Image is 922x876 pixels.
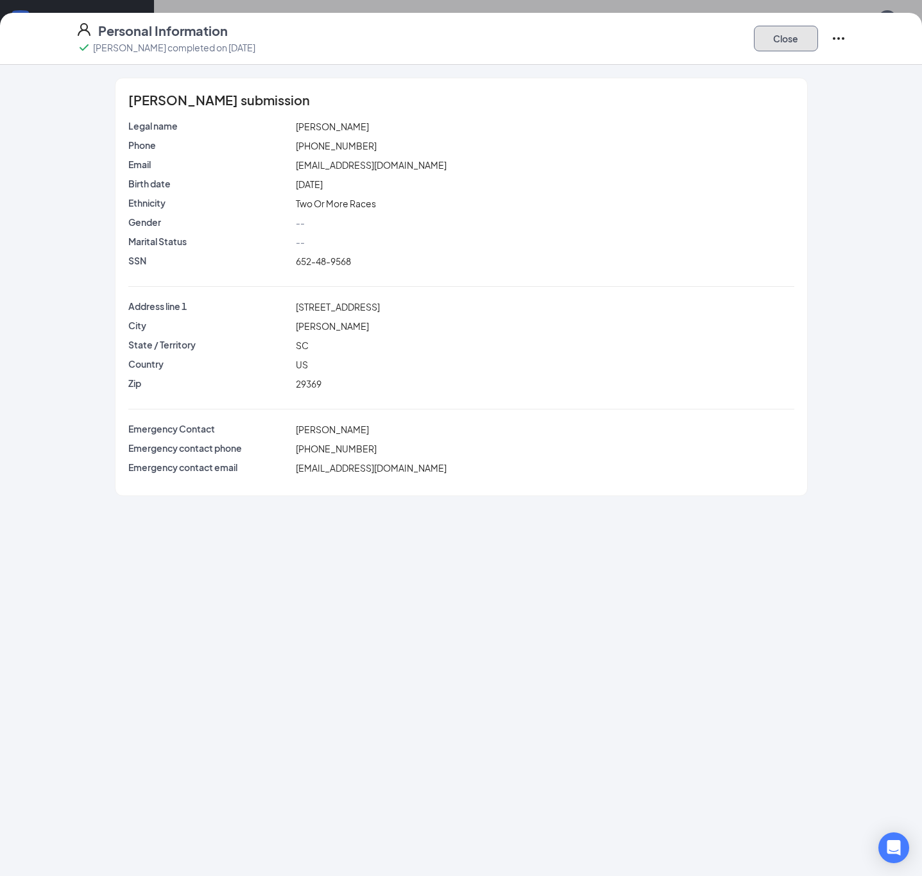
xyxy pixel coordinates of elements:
[128,442,291,454] p: Emergency contact phone
[296,121,369,132] span: [PERSON_NAME]
[296,236,305,248] span: --
[296,301,380,313] span: [STREET_ADDRESS]
[296,159,447,171] span: [EMAIL_ADDRESS][DOMAIN_NAME]
[128,196,291,209] p: Ethnicity
[296,378,321,390] span: 29369
[296,462,447,474] span: [EMAIL_ADDRESS][DOMAIN_NAME]
[296,424,369,435] span: [PERSON_NAME]
[128,158,291,171] p: Email
[128,422,291,435] p: Emergency Contact
[128,319,291,332] p: City
[296,217,305,228] span: --
[128,139,291,151] p: Phone
[76,40,92,55] svg: Checkmark
[128,94,310,107] span: [PERSON_NAME] submission
[128,461,291,474] p: Emergency contact email
[128,254,291,267] p: SSN
[128,357,291,370] p: Country
[98,22,228,40] h4: Personal Information
[296,198,376,209] span: Two Or More Races
[878,832,909,863] div: Open Intercom Messenger
[296,443,377,454] span: [PHONE_NUMBER]
[128,177,291,190] p: Birth date
[76,22,92,37] svg: User
[128,300,291,313] p: Address line 1
[296,140,377,151] span: [PHONE_NUMBER]
[93,41,255,54] p: [PERSON_NAME] completed on [DATE]
[296,178,323,190] span: [DATE]
[831,31,846,46] svg: Ellipses
[128,216,291,228] p: Gender
[296,320,369,332] span: [PERSON_NAME]
[296,339,309,351] span: SC
[296,359,308,370] span: US
[296,255,351,267] span: 652-48-9568
[128,235,291,248] p: Marital Status
[128,338,291,351] p: State / Territory
[128,119,291,132] p: Legal name
[754,26,818,51] button: Close
[128,377,291,390] p: Zip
